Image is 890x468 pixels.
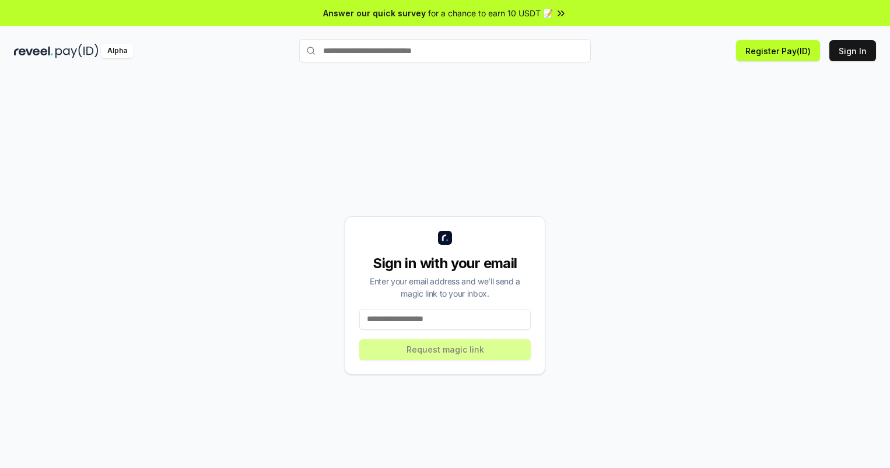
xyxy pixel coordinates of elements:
img: reveel_dark [14,44,53,58]
span: Answer our quick survey [323,7,426,19]
img: logo_small [438,231,452,245]
button: Register Pay(ID) [736,40,820,61]
div: Alpha [101,44,134,58]
div: Enter your email address and we’ll send a magic link to your inbox. [359,275,531,300]
button: Sign In [829,40,876,61]
img: pay_id [55,44,99,58]
span: for a chance to earn 10 USDT 📝 [428,7,553,19]
div: Sign in with your email [359,254,531,273]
